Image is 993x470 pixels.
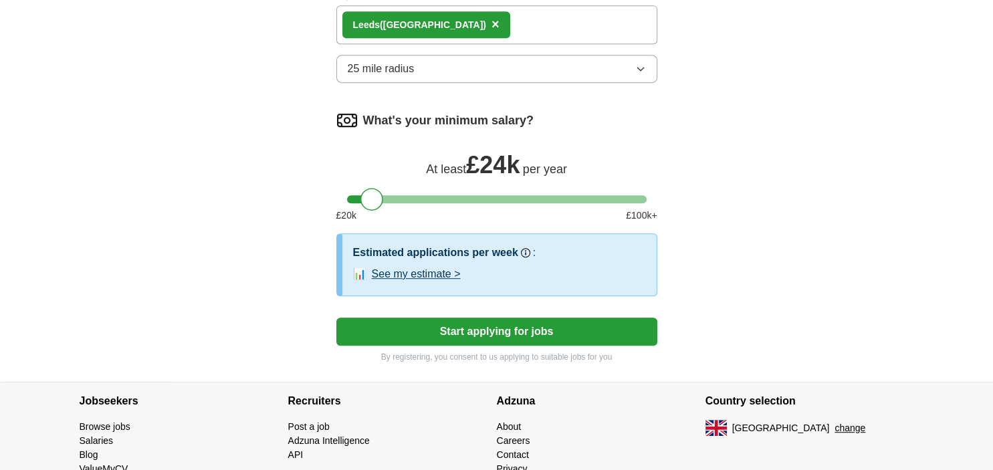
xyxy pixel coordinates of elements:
[705,382,914,420] h4: Country selection
[363,112,534,130] label: What's your minimum salary?
[353,266,366,282] span: 📊
[497,421,522,432] a: About
[336,351,657,363] p: By registering, you consent to us applying to suitable jobs for you
[491,15,500,35] button: ×
[80,449,98,460] a: Blog
[497,449,529,460] a: Contact
[336,110,358,131] img: salary.png
[380,19,486,30] span: ([GEOGRAPHIC_DATA])
[372,266,461,282] button: See my estimate >
[732,421,830,435] span: [GEOGRAPHIC_DATA]
[336,209,356,223] span: £ 20 k
[497,435,530,446] a: Careers
[835,421,865,435] button: change
[288,421,330,432] a: Post a job
[288,449,304,460] a: API
[466,151,520,179] span: £ 24k
[353,19,375,30] strong: Leed
[288,435,370,446] a: Adzuna Intelligence
[353,245,518,261] h3: Estimated applications per week
[705,420,727,436] img: UK flag
[353,18,486,32] div: s
[80,421,130,432] a: Browse jobs
[491,17,500,31] span: ×
[336,55,657,83] button: 25 mile radius
[523,162,567,176] span: per year
[533,245,536,261] h3: :
[336,318,657,346] button: Start applying for jobs
[426,162,466,176] span: At least
[348,61,415,77] span: 25 mile radius
[80,435,114,446] a: Salaries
